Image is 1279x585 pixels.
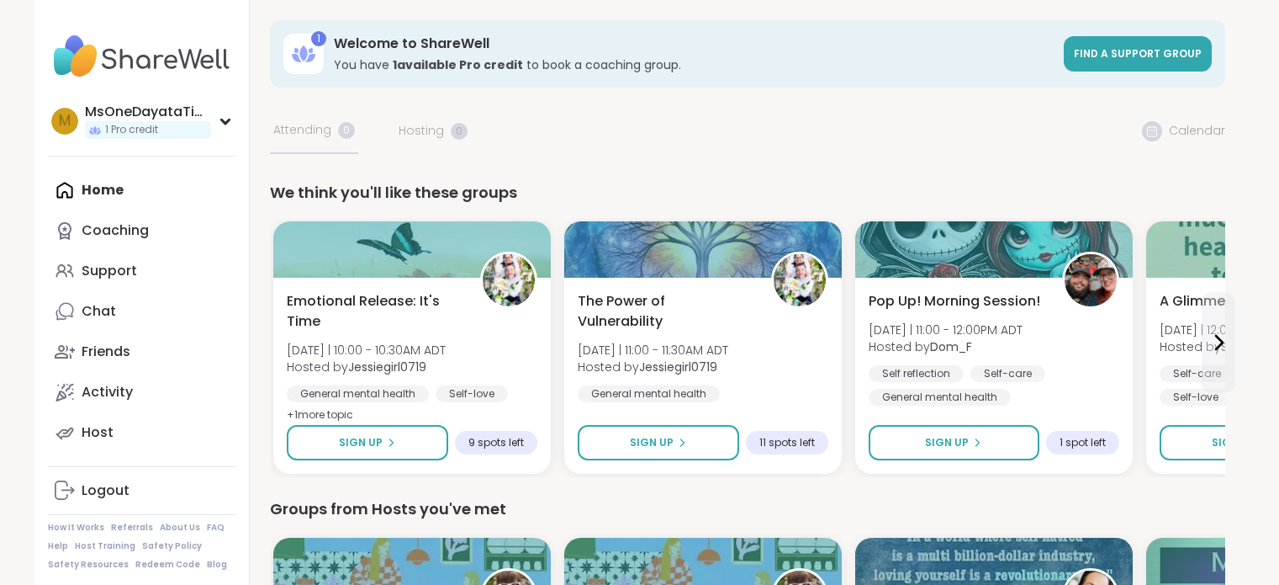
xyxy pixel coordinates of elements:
a: How It Works [48,522,104,534]
div: Host [82,423,114,442]
span: [DATE] | 11:00 - 11:30AM ADT [578,342,728,359]
a: Coaching [48,210,235,251]
span: 1 spot left [1060,436,1106,449]
button: Sign Up [578,425,739,460]
span: Pop Up! Morning Session! [869,291,1040,311]
span: Hosted by [578,359,728,375]
div: Activity [82,383,133,402]
button: Sign Up [287,425,448,460]
span: [DATE] | 11:00 - 12:00PM ADT [869,322,1023,338]
span: Sign Up [1212,435,1255,450]
b: 1 available Pro credit [393,56,523,73]
div: Self reflection [869,365,964,382]
a: Chat [48,291,235,332]
button: Sign Up [869,425,1039,460]
span: The Power of Vulnerability [578,291,753,332]
span: 11 spots left [759,436,815,449]
div: 1 [311,31,326,46]
a: Safety Policy [142,540,202,552]
span: Sign Up [925,435,969,450]
div: We think you'll like these groups [270,181,1225,205]
span: Find a support group [1074,46,1202,61]
a: Friends [48,332,235,372]
span: Hosted by [869,338,1023,355]
b: Dom_F [930,338,972,355]
div: Self-love [1160,389,1232,406]
span: [DATE] | 10:00 - 10:30AM ADT [287,342,446,359]
b: Jessiegirl0719 [639,359,717,375]
h3: You have to book a coaching group. [334,56,1054,73]
img: Jessiegirl0719 [774,254,826,306]
span: M [59,110,71,132]
a: FAQ [207,522,225,534]
a: Host Training [75,540,135,552]
div: Logout [82,481,129,500]
div: Friends [82,343,130,361]
span: Sign Up [630,435,674,450]
div: Coaching [82,221,149,240]
div: MsOneDayataTime [85,103,211,121]
div: Chat [82,302,116,321]
a: Activity [48,372,235,412]
a: Host [48,412,235,453]
a: Find a support group [1064,36,1212,72]
div: Self-care [1160,365,1234,382]
a: Redeem Code [135,559,200,571]
span: Hosted by [287,359,446,375]
a: Help [48,540,68,552]
a: Logout [48,471,235,511]
a: Support [48,251,235,291]
div: General mental health [287,386,429,402]
div: Self-love [436,386,508,402]
span: 9 spots left [468,436,524,449]
div: Support [82,262,137,280]
a: About Us [160,522,200,534]
img: Dom_F [1065,254,1117,306]
div: Groups from Hosts you've met [270,497,1225,521]
div: General mental health [869,389,1011,406]
span: 1 Pro credit [105,123,158,137]
span: Sign Up [339,435,383,450]
b: Jessiegirl0719 [348,359,426,375]
h3: Welcome to ShareWell [334,35,1054,53]
a: Safety Resources [48,559,129,571]
img: Jessiegirl0719 [483,254,535,306]
div: General mental health [578,386,720,402]
a: Referrals [111,522,153,534]
span: Emotional Release: It's Time [287,291,462,332]
div: Self-care [970,365,1045,382]
a: Blog [207,559,227,571]
img: ShareWell Nav Logo [48,27,235,86]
